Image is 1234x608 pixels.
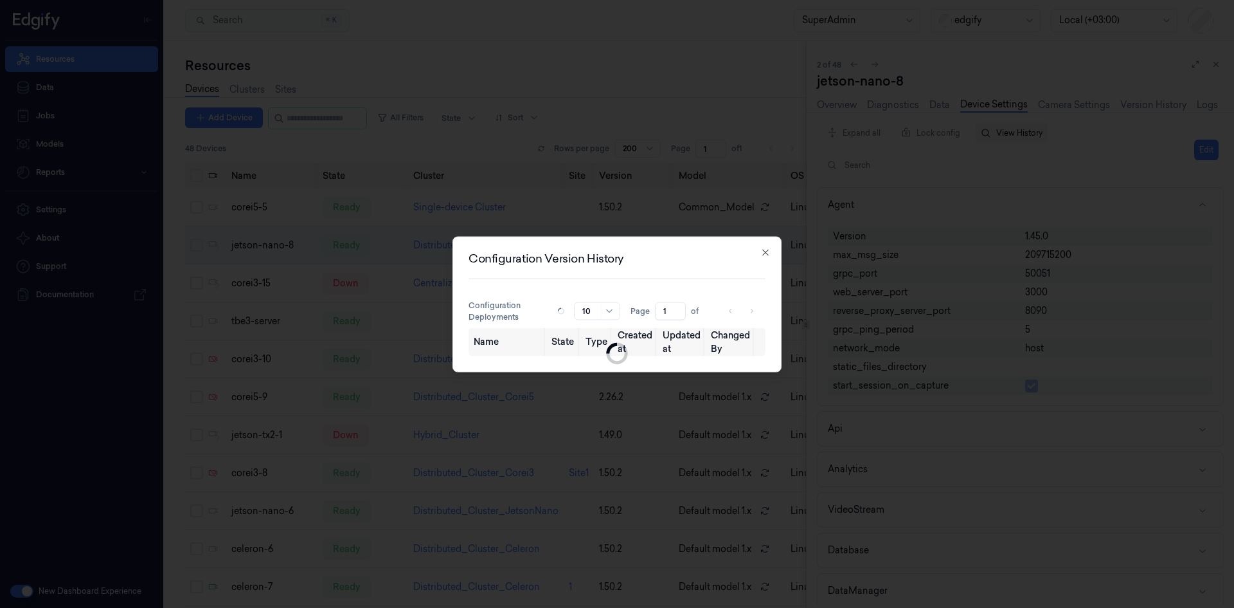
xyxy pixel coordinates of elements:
th: Changed By [706,327,755,356]
th: State [546,327,580,356]
th: Name [469,327,546,356]
th: Type [580,327,613,356]
th: Created at [613,327,657,356]
span: Configuration Deployments [469,299,548,322]
nav: pagination [722,302,760,320]
span: Page [630,305,650,317]
h2: Configuration Version History [469,252,765,264]
th: Updated at [657,327,706,356]
span: of [691,305,711,317]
